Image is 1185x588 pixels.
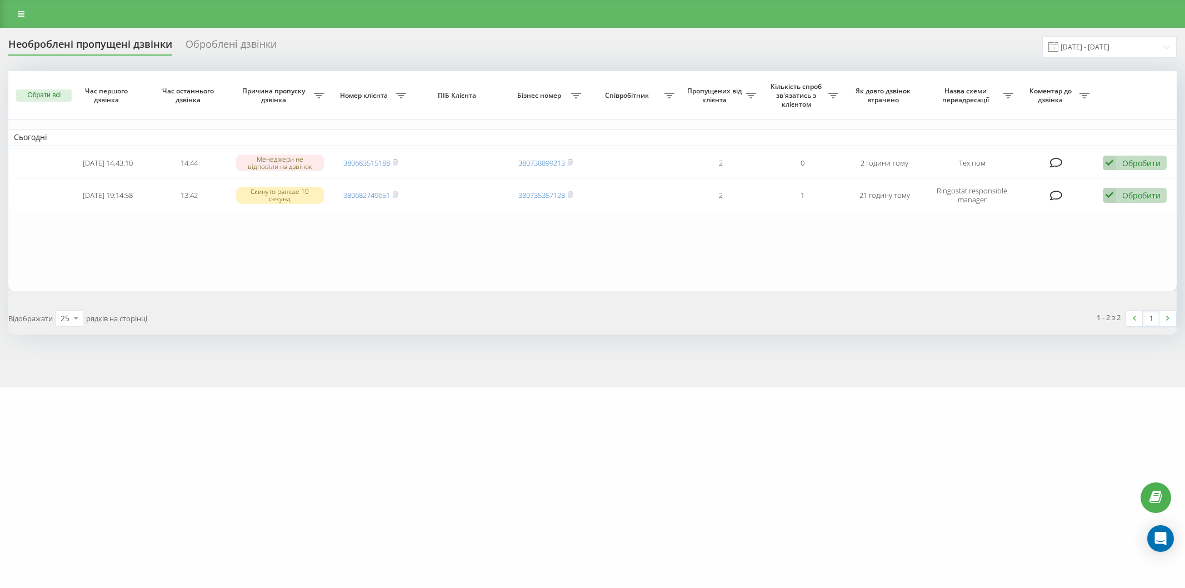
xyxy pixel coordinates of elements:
[343,190,390,200] a: 380682749651
[592,91,664,100] span: Співробітник
[1122,158,1161,168] div: Обробити
[926,180,1019,211] td: Ringostat responsible manager
[8,313,53,323] span: Відображати
[8,129,1177,146] td: Сьогодні
[853,87,916,104] span: Як довго дзвінок втрачено
[148,180,230,211] td: 13:42
[1097,312,1121,323] div: 1 - 2 з 2
[421,91,495,100] span: ПІБ Клієнта
[686,87,746,104] span: Пропущених від клієнта
[67,180,148,211] td: [DATE] 19:14:58
[762,148,843,178] td: 0
[86,313,147,323] span: рядків на сторінці
[518,190,565,200] a: 380735357128
[236,87,314,104] span: Причина пропуску дзвінка
[1122,190,1161,201] div: Обробити
[8,38,172,56] div: Необроблені пропущені дзвінки
[767,82,828,108] span: Кількість спроб зв'язатись з клієнтом
[1024,87,1079,104] span: Коментар до дзвінка
[148,148,230,178] td: 14:44
[158,87,221,104] span: Час останнього дзвінка
[343,158,390,168] a: 380683515188
[335,91,396,100] span: Номер клієнта
[61,313,69,324] div: 25
[16,89,72,102] button: Обрати всі
[511,91,571,100] span: Бізнес номер
[186,38,277,56] div: Оброблені дзвінки
[680,180,762,211] td: 2
[931,87,1003,104] span: Назва схеми переадресації
[236,155,324,171] div: Менеджери не відповіли на дзвінок
[762,180,843,211] td: 1
[844,148,926,178] td: 2 години тому
[680,148,762,178] td: 2
[518,158,565,168] a: 380738899213
[844,180,926,211] td: 21 годину тому
[1143,311,1159,326] a: 1
[236,187,324,203] div: Скинуто раніше 10 секунд
[926,148,1019,178] td: Тех пом
[1147,525,1174,552] div: Open Intercom Messenger
[76,87,139,104] span: Час першого дзвінка
[67,148,148,178] td: [DATE] 14:43:10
